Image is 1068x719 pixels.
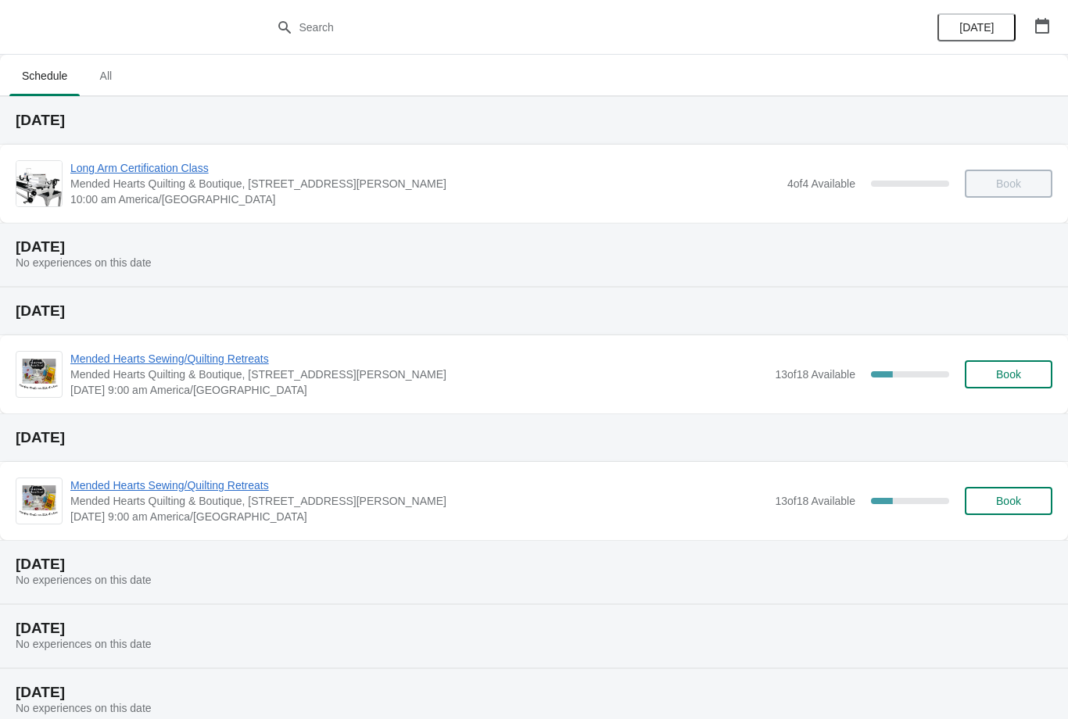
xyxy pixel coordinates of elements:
[16,556,1052,572] h2: [DATE]
[70,160,779,176] span: Long Arm Certification Class
[16,239,1052,255] h2: [DATE]
[70,191,779,207] span: 10:00 am America/[GEOGRAPHIC_DATA]
[775,368,855,381] span: 13 of 18 Available
[70,509,767,524] span: [DATE] 9:00 am America/[GEOGRAPHIC_DATA]
[70,351,767,367] span: Mended Hearts Sewing/Quilting Retreats
[16,638,152,650] span: No experiences on this date
[70,176,779,191] span: Mended Hearts Quilting & Boutique, [STREET_ADDRESS][PERSON_NAME]
[16,574,152,586] span: No experiences on this date
[70,367,767,382] span: Mended Hearts Quilting & Boutique, [STREET_ADDRESS][PERSON_NAME]
[16,303,1052,319] h2: [DATE]
[937,13,1016,41] button: [DATE]
[9,62,80,90] span: Schedule
[16,685,1052,700] h2: [DATE]
[70,493,767,509] span: Mended Hearts Quilting & Boutique, [STREET_ADDRESS][PERSON_NAME]
[787,177,855,190] span: 4 of 4 Available
[16,113,1052,128] h2: [DATE]
[16,702,152,714] span: No experiences on this date
[965,360,1052,388] button: Book
[16,356,62,394] img: Mended Hearts Sewing/Quilting Retreats | Mended Hearts Quilting & Boutique, 330th Street, Ellswor...
[299,13,801,41] input: Search
[996,495,1021,507] span: Book
[965,487,1052,515] button: Book
[775,495,855,507] span: 13 of 18 Available
[996,368,1021,381] span: Book
[70,478,767,493] span: Mended Hearts Sewing/Quilting Retreats
[70,382,767,398] span: [DATE] 9:00 am America/[GEOGRAPHIC_DATA]
[16,161,62,206] img: Long Arm Certification Class | Mended Hearts Quilting & Boutique, 330th Street, Ellsworth, IA, US...
[16,621,1052,636] h2: [DATE]
[86,62,125,90] span: All
[16,430,1052,445] h2: [DATE]
[959,21,994,34] span: [DATE]
[16,482,62,520] img: Mended Hearts Sewing/Quilting Retreats | Mended Hearts Quilting & Boutique, 330th Street, Ellswor...
[16,256,152,269] span: No experiences on this date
